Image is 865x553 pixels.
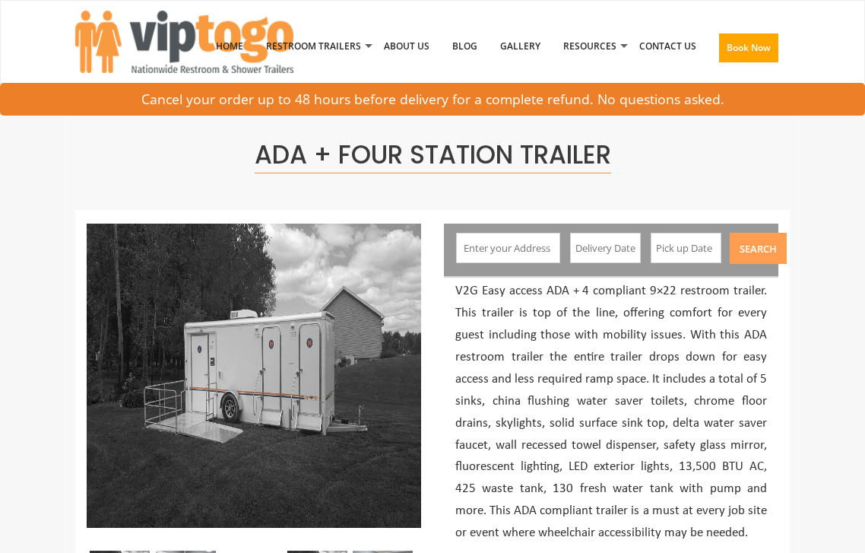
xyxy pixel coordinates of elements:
[456,233,559,263] input: Enter your Address
[730,233,787,264] button: Search
[87,224,421,528] img: An outside photo of ADA + 4 Station Trailer
[75,11,293,73] img: VIPTOGO
[651,233,722,263] input: Pick up Date
[570,233,642,263] input: Delivery Date
[255,7,372,86] a: Restroom Trailers
[628,7,708,86] a: Contact Us
[489,7,552,86] a: Gallery
[552,7,628,86] a: Resources
[255,137,611,173] span: ADA + Four Station Trailer
[719,33,778,62] button: Book Now
[708,7,790,95] a: Book Now
[455,281,767,545] p: V2G Easy access ADA + 4 compliant 9×22 restroom trailer. This trailer is top of the line, offerin...
[441,7,489,86] a: Blog
[372,7,441,86] a: About Us
[204,7,255,86] a: Home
